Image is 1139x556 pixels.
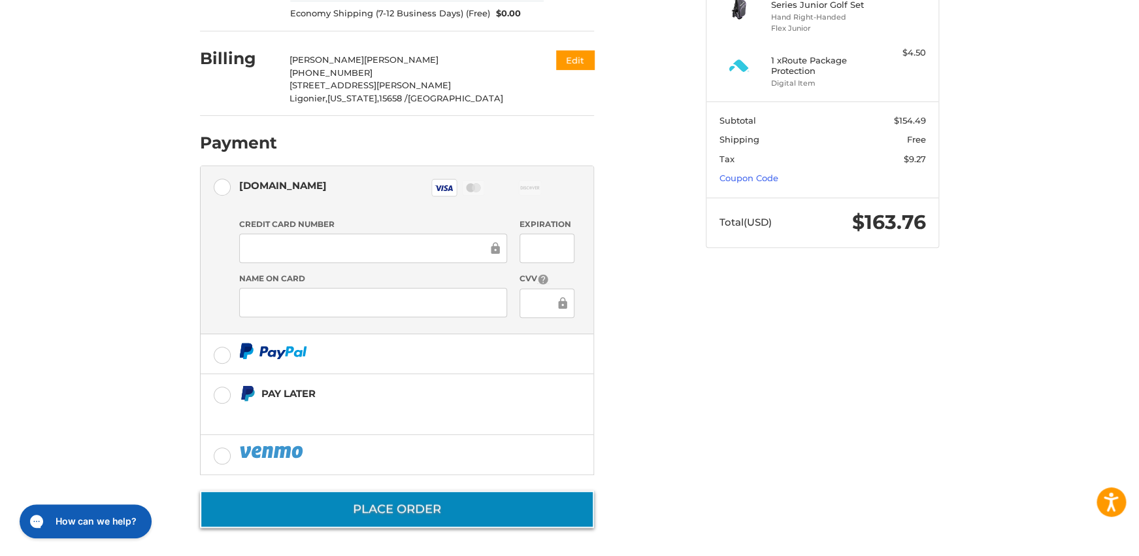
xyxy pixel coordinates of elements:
span: Subtotal [719,115,756,126]
div: $4.50 [874,46,926,60]
li: Hand Right-Handed [771,12,871,23]
h2: Billing [200,48,276,69]
span: Ligonier, [289,93,327,103]
span: $154.49 [894,115,926,126]
span: $163.76 [852,210,926,234]
h2: Payment [200,133,277,153]
span: Free [907,134,926,145]
img: PayPal icon [239,443,306,460]
span: [PERSON_NAME] [289,54,364,65]
label: CVV [520,273,574,285]
span: [PERSON_NAME] [364,54,438,65]
span: Total (USD) [719,216,772,228]
label: Name on Card [239,273,507,285]
span: 15658 / [379,93,408,103]
span: [PHONE_NUMBER] [289,67,372,78]
div: [DOMAIN_NAME] [239,175,327,196]
li: Flex Junior [771,23,871,34]
iframe: Gorgias live chat messenger [13,500,156,543]
span: Shipping [719,134,759,145]
span: [US_STATE], [327,93,379,103]
button: Place Order [200,491,594,528]
span: $0.00 [490,7,521,20]
span: Tax [719,154,735,164]
span: [STREET_ADDRESS][PERSON_NAME] [289,80,451,90]
span: [GEOGRAPHIC_DATA] [408,93,503,103]
span: $9.27 [904,154,926,164]
li: Digital Item [771,78,871,89]
div: Pay Later [261,383,512,404]
iframe: PayPal Message 1 [239,407,512,419]
span: Economy Shipping (7-12 Business Days) (Free) [290,7,490,20]
a: Coupon Code [719,173,778,183]
h4: 1 x Route Package Protection [771,55,871,77]
img: Pay Later icon [239,385,256,402]
img: PayPal icon [239,343,307,359]
button: Edit [556,50,594,69]
label: Credit Card Number [239,218,507,230]
label: Expiration [520,218,574,230]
